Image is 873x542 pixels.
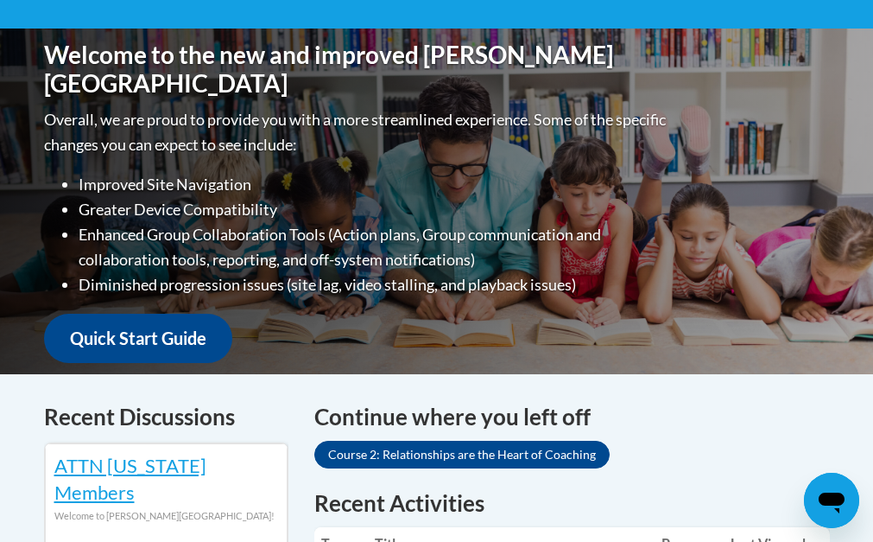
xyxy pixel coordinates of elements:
[314,441,610,469] a: Course 2: Relationships are the Heart of Coaching
[44,400,288,434] h4: Recent Discussions
[54,507,278,526] div: Welcome to [PERSON_NAME][GEOGRAPHIC_DATA]!
[44,107,670,157] p: Overall, we are proud to provide you with a more streamlined experience. Some of the specific cha...
[44,314,232,363] a: Quick Start Guide
[44,41,670,99] h1: Welcome to the new and improved [PERSON_NAME][GEOGRAPHIC_DATA]
[804,473,859,528] iframe: Button to launch messaging window
[54,454,206,504] a: ATTN [US_STATE] Members
[314,488,830,519] h1: Recent Activities
[79,272,670,297] li: Diminished progression issues (site lag, video stalling, and playback issues)
[79,197,670,222] li: Greater Device Compatibility
[79,222,670,272] li: Enhanced Group Collaboration Tools (Action plans, Group communication and collaboration tools, re...
[79,172,670,197] li: Improved Site Navigation
[314,400,830,434] h4: Continue where you left off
